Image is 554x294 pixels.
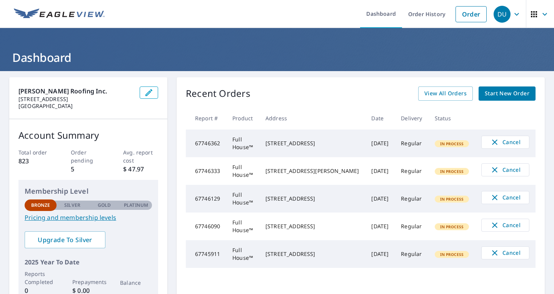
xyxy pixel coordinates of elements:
[265,167,359,175] div: [STREET_ADDRESS][PERSON_NAME]
[265,195,359,203] div: [STREET_ADDRESS]
[186,240,226,268] td: 67745911
[18,103,133,110] p: [GEOGRAPHIC_DATA]
[120,279,152,287] p: Balance
[18,96,133,103] p: [STREET_ADDRESS]
[436,224,469,229] span: In Process
[365,130,395,157] td: [DATE]
[31,236,99,244] span: Upgrade To Silver
[489,138,521,147] span: Cancel
[226,157,259,185] td: Full House™
[489,165,521,174] span: Cancel
[265,223,359,230] div: [STREET_ADDRESS]
[25,270,57,286] p: Reports Completed
[265,140,359,147] div: [STREET_ADDRESS]
[25,213,152,222] a: Pricing and membership levels
[418,86,473,101] a: View All Orders
[489,221,521,230] span: Cancel
[365,213,395,240] td: [DATE]
[186,157,226,185] td: 67746333
[436,196,469,202] span: In Process
[265,250,359,258] div: [STREET_ADDRESS]
[479,86,536,101] a: Start New Order
[186,185,226,213] td: 67746129
[365,107,395,130] th: Date
[25,231,105,248] a: Upgrade To Silver
[424,89,467,98] span: View All Orders
[481,163,529,176] button: Cancel
[485,89,529,98] span: Start New Order
[481,136,529,149] button: Cancel
[436,141,469,146] span: In Process
[186,130,226,157] td: 67746362
[14,8,105,20] img: EV Logo
[436,169,469,174] span: In Process
[124,202,148,209] p: Platinum
[123,164,158,174] p: $ 47.97
[365,185,395,213] td: [DATE]
[481,191,529,204] button: Cancel
[489,248,521,257] span: Cancel
[18,148,53,156] p: Total order
[226,185,259,213] td: Full House™
[186,213,226,240] td: 67746090
[395,240,428,268] td: Regular
[395,107,428,130] th: Delivery
[123,148,158,164] p: Avg. report cost
[186,86,250,101] p: Recent Orders
[436,252,469,257] span: In Process
[226,213,259,240] td: Full House™
[18,156,53,166] p: 823
[186,107,226,130] th: Report #
[31,202,50,209] p: Bronze
[64,202,80,209] p: Silver
[72,278,104,286] p: Prepayments
[395,185,428,213] td: Regular
[71,164,106,174] p: 5
[429,107,476,130] th: Status
[395,213,428,240] td: Regular
[98,202,111,209] p: Gold
[365,240,395,268] td: [DATE]
[18,86,133,96] p: [PERSON_NAME] Roofing Inc.
[226,240,259,268] td: Full House™
[226,130,259,157] td: Full House™
[25,257,152,267] p: 2025 Year To Date
[395,130,428,157] td: Regular
[71,148,106,164] p: Order pending
[494,6,511,23] div: DU
[9,50,545,65] h1: Dashboard
[259,107,365,130] th: Address
[18,128,158,142] p: Account Summary
[395,157,428,185] td: Regular
[365,157,395,185] td: [DATE]
[481,219,529,232] button: Cancel
[226,107,259,130] th: Product
[456,6,487,22] a: Order
[481,246,529,259] button: Cancel
[489,193,521,202] span: Cancel
[25,186,152,196] p: Membership Level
